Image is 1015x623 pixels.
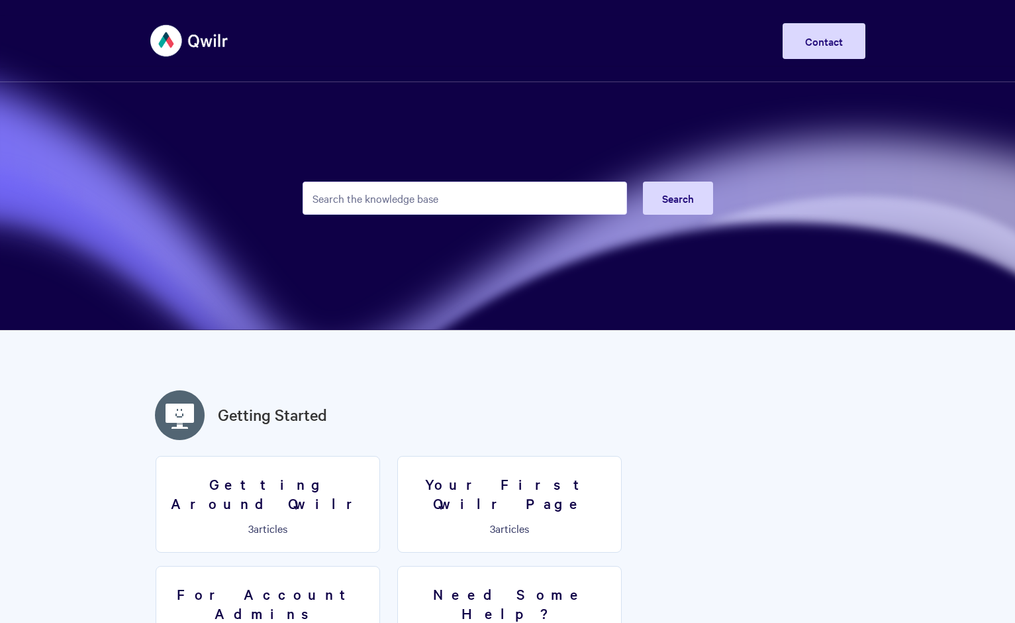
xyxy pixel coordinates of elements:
a: Your First Qwilr Page 3articles [397,456,622,553]
button: Search [643,182,713,215]
span: 3 [490,521,495,536]
a: Getting Started [218,403,327,427]
a: Contact [783,23,865,59]
a: Getting Around Qwilr 3articles [156,456,380,553]
span: 3 [248,521,254,536]
input: Search the knowledge base [303,182,627,215]
span: Search [662,191,694,205]
h3: Need Some Help? [406,585,613,622]
h3: For Account Admins [164,585,371,622]
img: Qwilr Help Center [150,16,229,66]
h3: Your First Qwilr Page [406,475,613,512]
p: articles [164,522,371,534]
p: articles [406,522,613,534]
h3: Getting Around Qwilr [164,475,371,512]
